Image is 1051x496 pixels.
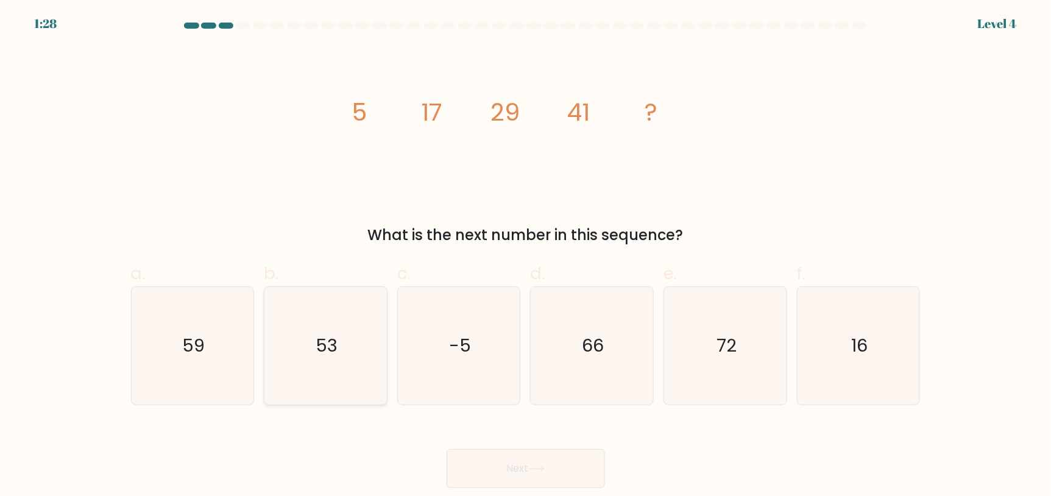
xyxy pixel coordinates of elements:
span: d. [530,261,545,285]
text: 59 [182,333,205,358]
tspan: 5 [351,95,366,129]
tspan: 29 [490,95,520,129]
div: What is the next number in this sequence? [138,224,913,246]
tspan: ? [645,95,657,129]
text: 16 [852,333,868,358]
span: b. [264,261,278,285]
span: a. [131,261,146,285]
text: -5 [449,333,471,358]
div: 1:28 [34,15,57,33]
div: Level 4 [977,15,1017,33]
tspan: 41 [567,95,590,129]
text: 66 [582,333,604,358]
span: f. [797,261,805,285]
text: 72 [717,333,737,358]
tspan: 17 [421,95,442,129]
text: 53 [316,333,338,358]
button: Next [447,449,605,488]
span: c. [397,261,411,285]
span: e. [664,261,677,285]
